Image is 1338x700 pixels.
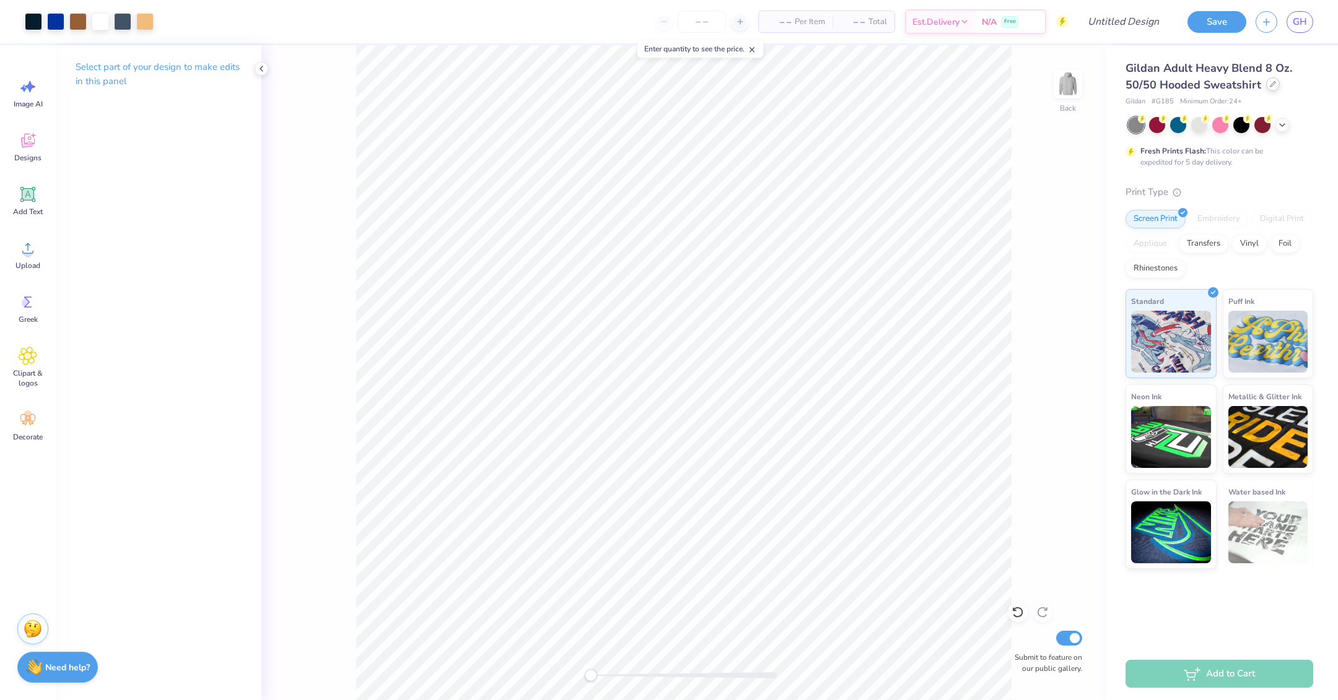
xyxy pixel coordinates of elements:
[1126,185,1313,199] div: Print Type
[1228,295,1254,308] span: Puff Ink
[1228,390,1301,403] span: Metallic & Glitter Ink
[1126,61,1292,92] span: Gildan Adult Heavy Blend 8 Oz. 50/50 Hooded Sweatshirt
[1293,15,1307,29] span: GH
[1140,146,1206,156] strong: Fresh Prints Flash:
[766,15,791,28] span: – –
[585,669,597,681] div: Accessibility label
[1126,210,1186,228] div: Screen Print
[1060,103,1076,114] div: Back
[1270,235,1300,253] div: Foil
[1228,501,1308,563] img: Water based Ink
[1228,406,1308,468] img: Metallic & Glitter Ink
[795,15,825,28] span: Per Item
[982,15,997,28] span: N/A
[678,11,726,33] input: – –
[13,432,43,442] span: Decorate
[19,314,38,324] span: Greek
[1179,235,1228,253] div: Transfers
[1228,311,1308,373] img: Puff Ink
[1131,390,1161,403] span: Neon Ink
[1126,235,1175,253] div: Applique
[1056,72,1080,97] img: Back
[1131,406,1211,468] img: Neon Ink
[14,99,43,109] span: Image AI
[1008,652,1082,674] label: Submit to feature on our public gallery.
[1187,11,1246,33] button: Save
[1152,97,1174,107] span: # G185
[1078,9,1169,34] input: Untitled Design
[1131,501,1211,563] img: Glow in the Dark Ink
[1004,17,1016,26] span: Free
[1232,235,1267,253] div: Vinyl
[912,15,960,28] span: Est. Delivery
[76,60,242,89] p: Select part of your design to make edits in this panel
[1252,210,1312,228] div: Digital Print
[1180,97,1242,107] span: Minimum Order: 24 +
[868,15,887,28] span: Total
[15,261,40,270] span: Upload
[1131,295,1164,308] span: Standard
[45,662,90,673] strong: Need help?
[1287,11,1313,33] a: GH
[637,40,763,58] div: Enter quantity to see the price.
[1126,97,1145,107] span: Gildan
[1228,485,1285,498] span: Water based Ink
[14,153,42,163] span: Designs
[1131,311,1211,373] img: Standard
[1140,145,1293,168] div: This color can be expedited for 5 day delivery.
[13,207,43,217] span: Add Text
[7,368,48,388] span: Clipart & logos
[1131,485,1202,498] span: Glow in the Dark Ink
[1126,259,1186,278] div: Rhinestones
[840,15,865,28] span: – –
[1189,210,1248,228] div: Embroidery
